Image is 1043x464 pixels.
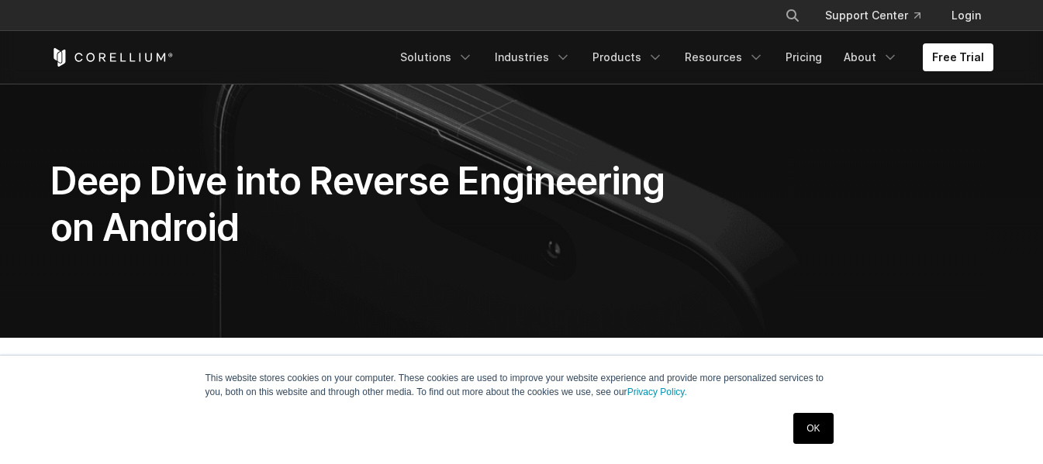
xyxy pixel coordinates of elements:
p: This website stores cookies on your computer. These cookies are used to improve your website expe... [205,371,838,399]
a: Products [583,43,672,71]
div: Navigation Menu [766,2,993,29]
a: Resources [675,43,773,71]
a: Solutions [391,43,482,71]
a: Support Center [813,2,933,29]
a: Corellium Home [50,48,174,67]
a: OK [793,413,833,444]
a: Login [939,2,993,29]
h1: Deep Dive into Reverse Engineering on Android [50,158,668,251]
a: Free Trial [923,43,993,71]
a: About [834,43,907,71]
button: Search [779,2,806,29]
a: Pricing [776,43,831,71]
div: Navigation Menu [391,43,993,71]
a: Privacy Policy. [627,387,687,397]
a: Industries [485,43,580,71]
